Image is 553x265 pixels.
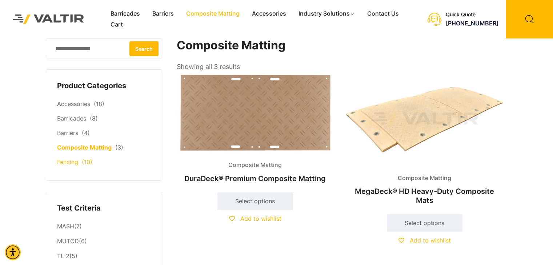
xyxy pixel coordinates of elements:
span: (8) [90,115,98,122]
input: Search for: [46,38,162,58]
a: Barricades [57,115,86,122]
span: (3) [115,144,123,151]
a: Barricades [104,8,146,19]
h2: DuraDeck® Premium Composite Matting [177,171,334,187]
a: Barriers [146,8,180,19]
h2: MegaDeck® HD Heavy-Duty Composite Mats [346,183,503,208]
li: (5) [57,249,151,264]
a: Contact Us [361,8,405,19]
a: Composite MattingMegaDeck® HD Heavy-Duty Composite Mats [346,73,503,208]
a: Add to wishlist [398,237,451,244]
li: (7) [57,219,151,234]
a: Industry Solutions [292,8,361,19]
img: Composite Matting [177,73,334,154]
h4: Product Categories [57,81,151,91]
span: (10) [82,158,92,166]
span: Composite Matting [223,160,287,171]
a: Add to wishlist [229,215,281,222]
a: Select options for “DuraDeck® Premium Composite Matting” [217,192,293,210]
h1: Composite Matting [177,38,504,53]
a: Accessories [57,100,90,107]
div: Accessibility Menu [5,244,21,260]
img: A large, textured, beige mat with rounded edges, designed for outdoor use, featuring multiple att... [346,73,503,167]
img: Valtir Rentals [5,7,92,31]
span: Add to wishlist [410,237,451,244]
h4: Test Criteria [57,203,151,214]
a: Barriers [57,129,78,136]
a: call (888) 496-3625 [446,20,498,27]
a: MASH [57,223,74,230]
li: (6) [57,234,151,249]
a: Composite MattingDuraDeck® Premium Composite Matting [177,73,334,187]
button: Search [129,41,159,56]
a: Accessories [246,8,292,19]
div: Quick Quote [446,12,498,18]
a: MUTCD [57,237,79,245]
span: (18) [94,100,104,107]
a: Select options for “MegaDeck® HD Heavy-Duty Composite Mats” [387,214,462,232]
a: TL-2 [57,252,69,260]
p: Showing all 3 results [177,61,240,73]
a: Fencing [57,158,78,166]
a: Composite Matting [57,144,112,151]
a: Composite Matting [180,8,246,19]
span: Composite Matting [392,173,457,184]
span: (4) [82,129,90,136]
span: Add to wishlist [240,215,281,222]
a: Cart [104,19,129,30]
